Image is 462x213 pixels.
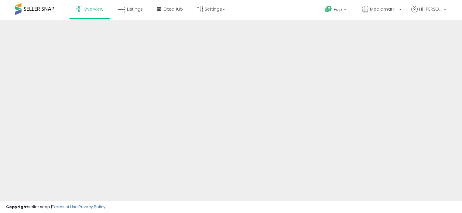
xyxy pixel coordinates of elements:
span: Hi [PERSON_NAME] [419,6,442,12]
a: Terms of Use [52,204,78,210]
span: DataHub [164,6,183,12]
i: Get Help [325,5,332,13]
span: Help [334,7,342,12]
span: Listings [127,6,143,12]
a: Privacy Policy [79,204,105,210]
span: Mediamarkstore [370,6,397,12]
strong: Copyright [6,204,28,210]
span: Overview [84,6,103,12]
a: Help [320,1,352,20]
a: Hi [PERSON_NAME] [411,6,446,20]
div: seller snap | | [6,204,105,210]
